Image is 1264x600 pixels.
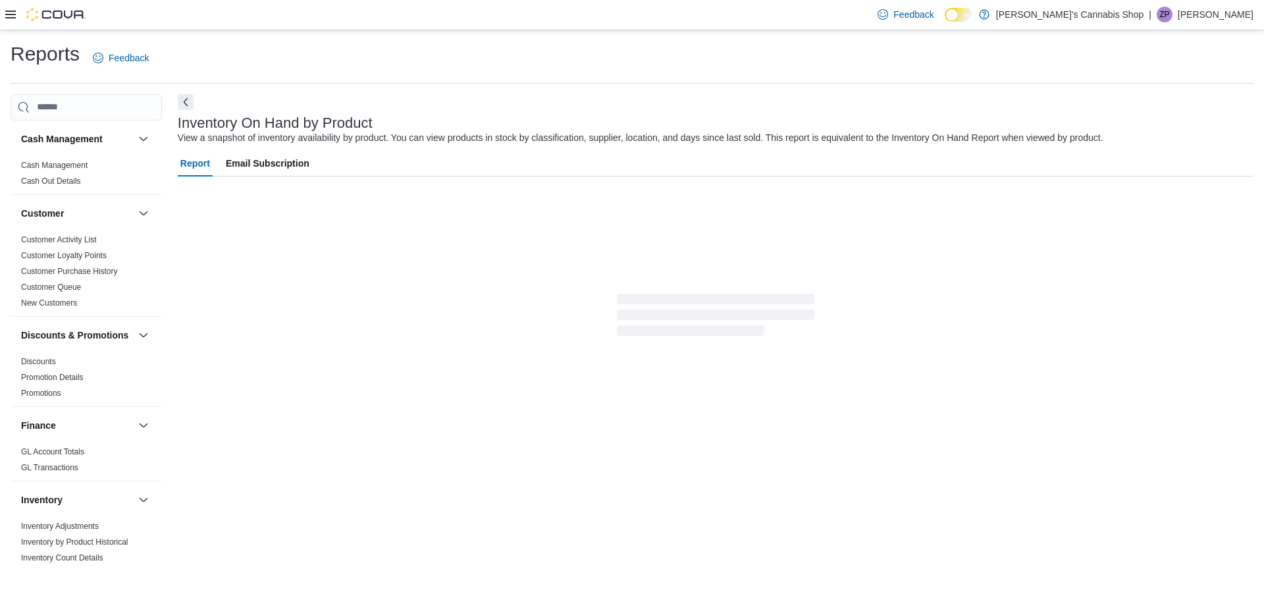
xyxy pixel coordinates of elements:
[21,493,63,506] h3: Inventory
[178,131,1103,145] div: View a snapshot of inventory availability by product. You can view products in stock by classific...
[21,207,133,220] button: Customer
[945,8,972,22] input: Dark Mode
[11,157,162,194] div: Cash Management
[21,537,128,547] span: Inventory by Product Historical
[178,94,194,110] button: Next
[21,373,84,382] a: Promotion Details
[893,8,934,21] span: Feedback
[21,250,107,261] span: Customer Loyalty Points
[21,462,78,473] span: GL Transactions
[21,266,118,277] span: Customer Purchase History
[21,298,77,308] a: New Customers
[21,234,97,245] span: Customer Activity List
[617,296,814,339] span: Loading
[21,177,81,186] a: Cash Out Details
[21,447,84,457] span: GL Account Totals
[21,447,84,456] a: GL Account Totals
[21,372,84,383] span: Promotion Details
[21,298,77,308] span: New Customers
[996,7,1144,22] p: [PERSON_NAME]'s Cannabis Shop
[226,150,309,177] span: Email Subscription
[21,537,128,547] a: Inventory by Product Historical
[21,522,99,531] a: Inventory Adjustments
[21,419,133,432] button: Finance
[21,207,64,220] h3: Customer
[26,8,86,21] img: Cova
[136,205,151,221] button: Customer
[136,131,151,147] button: Cash Management
[21,553,103,563] span: Inventory Count Details
[1157,7,1172,22] div: Zahra Parisa Kamalvandy
[21,356,56,367] span: Discounts
[21,267,118,276] a: Customer Purchase History
[21,389,61,398] a: Promotions
[21,329,128,342] h3: Discounts & Promotions
[872,1,939,28] a: Feedback
[21,569,131,578] a: Inventory On Hand by Package
[21,235,97,244] a: Customer Activity List
[21,283,81,292] a: Customer Queue
[21,357,56,366] a: Discounts
[178,115,373,131] h3: Inventory On Hand by Product
[136,492,151,508] button: Inventory
[11,232,162,316] div: Customer
[11,444,162,481] div: Finance
[21,251,107,260] a: Customer Loyalty Points
[21,493,133,506] button: Inventory
[21,329,133,342] button: Discounts & Promotions
[88,45,154,71] a: Feedback
[11,354,162,406] div: Discounts & Promotions
[109,51,149,65] span: Feedback
[136,327,151,343] button: Discounts & Promotions
[21,419,56,432] h3: Finance
[1149,7,1151,22] p: |
[21,161,88,170] a: Cash Management
[21,132,103,146] h3: Cash Management
[1178,7,1253,22] p: [PERSON_NAME]
[1159,7,1169,22] span: ZP
[11,41,80,67] h1: Reports
[136,418,151,433] button: Finance
[21,553,103,562] a: Inventory Count Details
[21,568,131,579] span: Inventory On Hand by Package
[180,150,210,177] span: Report
[21,463,78,472] a: GL Transactions
[21,160,88,171] span: Cash Management
[21,132,133,146] button: Cash Management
